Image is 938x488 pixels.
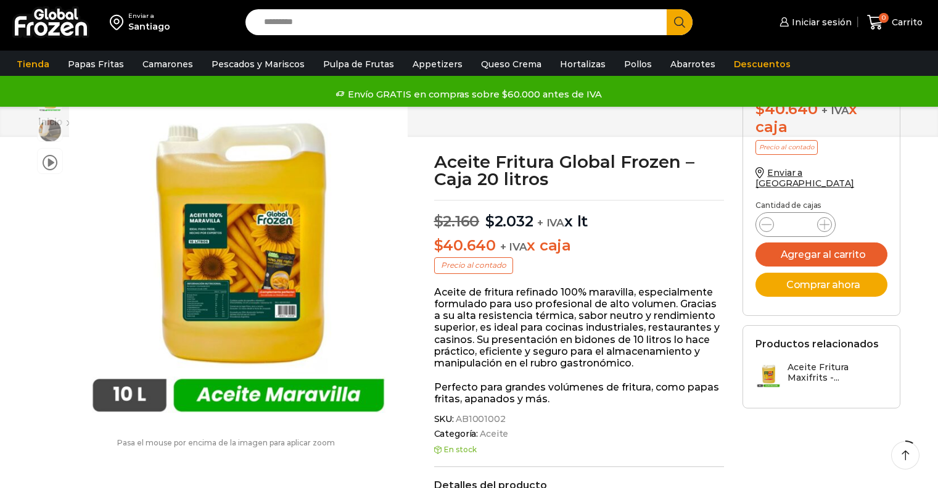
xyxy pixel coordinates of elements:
[485,212,533,230] bdi: 2.032
[454,414,506,424] span: AB1001002
[434,429,725,439] span: Categoría:
[434,381,725,405] p: Perfecto para grandes volúmenes de fritura, como papas fritas, apanados y más.
[500,241,527,253] span: + IVA
[755,273,887,297] button: Comprar ahora
[38,118,62,143] span: aceite para freir
[664,52,722,76] a: Abarrotes
[10,52,56,76] a: Tienda
[755,100,765,118] span: $
[879,13,889,23] span: 0
[667,9,693,35] button: Search button
[110,12,128,33] img: address-field-icon.svg
[755,242,887,267] button: Agregar al carrito
[784,216,807,233] input: Product quantity
[317,52,400,76] a: Pulpa de Frutas
[478,429,508,439] a: Aceite
[755,362,887,389] a: Aceite Fritura Maxifrits -...
[755,101,887,136] div: x caja
[128,12,170,20] div: Enviar a
[864,8,926,37] a: 0 Carrito
[136,52,199,76] a: Camarones
[554,52,612,76] a: Hortalizas
[434,153,725,188] h1: Aceite Fritura Global Frozen – Caja 20 litros
[434,445,725,454] p: En stock
[889,16,923,28] span: Carrito
[821,104,849,117] span: + IVA
[618,52,658,76] a: Pollos
[434,257,513,273] p: Precio al contado
[789,16,852,28] span: Iniciar sesión
[128,20,170,33] div: Santiago
[755,338,879,350] h2: Productos relacionados
[205,52,311,76] a: Pescados y Mariscos
[434,212,480,230] bdi: 2.160
[434,212,443,230] span: $
[434,236,496,254] bdi: 40.640
[755,100,817,118] bdi: 40.640
[537,217,564,229] span: + IVA
[728,52,797,76] a: Descuentos
[485,212,495,230] span: $
[434,237,725,255] p: x caja
[755,140,818,155] p: Precio al contado
[475,52,548,76] a: Queso Crema
[434,414,725,424] span: SKU:
[37,439,415,447] p: Pasa el mouse por encima de la imagen para aplicar zoom
[62,52,130,76] a: Papas Fritas
[755,201,887,210] p: Cantidad de cajas
[434,236,443,254] span: $
[406,52,469,76] a: Appetizers
[776,10,852,35] a: Iniciar sesión
[434,286,725,369] p: Aceite de fritura refinado 100% maravilla, especialmente formulado para uso profesional de alto v...
[434,200,725,231] p: x lt
[788,362,887,383] h3: Aceite Fritura Maxifrits -...
[755,167,854,189] a: Enviar a [GEOGRAPHIC_DATA]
